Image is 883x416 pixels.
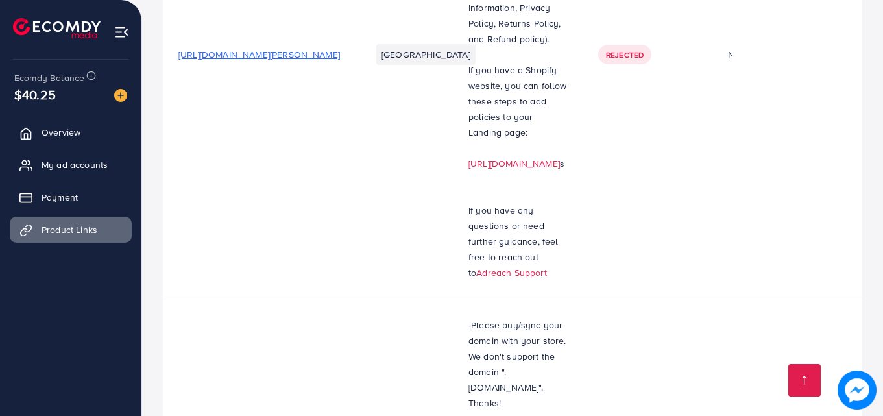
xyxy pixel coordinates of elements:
[476,266,546,279] a: Adreach Support
[468,202,567,280] p: If you have any questions or need further guidance, feel free to reach out to
[10,184,132,210] a: Payment
[42,126,80,139] span: Overview
[10,217,132,243] a: Product Links
[114,25,129,40] img: menu
[42,158,108,171] span: My ad accounts
[10,119,132,145] a: Overview
[376,44,476,65] li: [GEOGRAPHIC_DATA]
[14,71,84,84] span: Ecomdy Balance
[468,317,567,411] p: -Please buy/sync your domain with your store. We don't support the domain ".[DOMAIN_NAME]". Thanks!
[114,89,127,102] img: image
[468,156,567,171] p: s
[42,191,78,204] span: Payment
[14,85,56,104] span: $40.25
[728,48,819,61] div: N/A
[13,18,101,38] img: logo
[178,48,340,61] span: [URL][DOMAIN_NAME][PERSON_NAME]
[10,152,132,178] a: My ad accounts
[468,62,567,140] p: If you have a Shopify website, you can follow these steps to add policies to your Landing page:
[42,223,97,236] span: Product Links
[838,371,877,410] img: image
[468,157,560,170] a: [URL][DOMAIN_NAME]
[606,49,644,60] span: Rejected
